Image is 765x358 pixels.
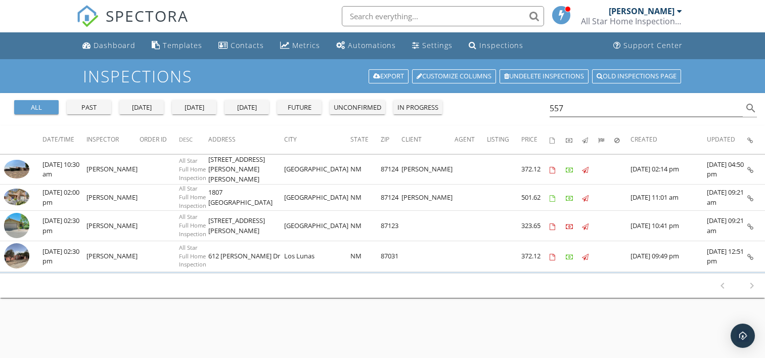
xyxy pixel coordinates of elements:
[631,125,707,154] th: Created: Not sorted.
[208,135,236,144] span: Address
[86,154,140,185] td: [PERSON_NAME]
[582,125,598,154] th: Published: Not sorted.
[284,210,350,241] td: [GEOGRAPHIC_DATA]
[42,154,86,185] td: [DATE] 10:30 am
[342,6,544,26] input: Search everything...
[4,213,29,238] img: cover.jpg
[86,185,140,210] td: [PERSON_NAME]
[276,36,324,55] a: Metrics
[119,100,164,114] button: [DATE]
[745,102,757,114] i: search
[231,40,264,50] div: Contacts
[350,135,369,144] span: State
[42,135,74,144] span: Date/Time
[76,5,99,27] img: The Best Home Inspection Software - Spectora
[631,154,707,185] td: [DATE] 02:14 pm
[86,135,119,144] span: Inspector
[381,185,401,210] td: 87124
[148,36,206,55] a: Templates
[350,210,381,241] td: NM
[4,189,29,205] img: 8966557%2Fcover_photos%2FTkG8r8lDVcFJWNM2A1LV%2Fsmall.jpg
[86,125,140,154] th: Inspector: Not sorted.
[106,5,189,26] span: SPECTORA
[631,241,707,272] td: [DATE] 09:49 pm
[369,69,409,83] a: Export
[86,210,140,241] td: [PERSON_NAME]
[521,135,537,144] span: Price
[277,100,322,114] button: future
[71,103,107,113] div: past
[381,125,401,154] th: Zip: Not sorted.
[42,210,86,241] td: [DATE] 02:30 pm
[334,103,381,113] div: unconfirmed
[521,154,550,185] td: 372.12
[140,125,179,154] th: Order ID: Not sorted.
[550,100,743,117] input: Search
[284,125,350,154] th: City: Not sorted.
[521,210,550,241] td: 323.65
[281,103,318,113] div: future
[707,125,747,154] th: Updated: Not sorted.
[179,157,206,182] span: All Star Full Home Inspection
[284,135,297,144] span: City
[284,154,350,185] td: [GEOGRAPHIC_DATA]
[581,16,682,26] div: All Star Home Inspections, LLC
[76,14,189,35] a: SPECTORA
[208,154,284,185] td: [STREET_ADDRESS][PERSON_NAME][PERSON_NAME]
[42,241,86,272] td: [DATE] 02:30 pm
[707,185,747,210] td: [DATE] 09:21 am
[42,125,86,154] th: Date/Time: Not sorted.
[176,103,212,113] div: [DATE]
[14,100,59,114] button: all
[224,100,269,114] button: [DATE]
[350,154,381,185] td: NM
[455,135,475,144] span: Agent
[292,40,320,50] div: Metrics
[163,40,202,50] div: Templates
[381,210,401,241] td: 87123
[487,135,509,144] span: Listing
[707,154,747,185] td: [DATE] 04:50 pm
[747,125,765,154] th: Inspection Details: Not sorted.
[214,36,268,55] a: Contacts
[18,103,55,113] div: all
[284,185,350,210] td: [GEOGRAPHIC_DATA]
[381,135,389,144] span: Zip
[179,125,208,154] th: Desc: Not sorted.
[623,40,683,50] div: Support Center
[479,40,523,50] div: Inspections
[521,125,550,154] th: Price: Not sorted.
[397,103,438,113] div: in progress
[208,241,284,272] td: 612 [PERSON_NAME] Dr
[707,241,747,272] td: [DATE] 12:51 pm
[350,125,381,154] th: State: Not sorted.
[332,36,400,55] a: Automations (Basic)
[284,241,350,272] td: Los Lunas
[566,125,582,154] th: Paid: Not sorted.
[42,185,86,210] td: [DATE] 02:00 pm
[179,213,206,238] span: All Star Full Home Inspection
[94,40,136,50] div: Dashboard
[4,243,29,268] img: cover.jpg
[631,135,657,144] span: Created
[614,125,631,154] th: Canceled: Not sorted.
[487,125,521,154] th: Listing: Not sorted.
[208,125,284,154] th: Address: Not sorted.
[401,125,455,154] th: Client: Not sorted.
[422,40,453,50] div: Settings
[412,69,496,83] a: Customize Columns
[67,100,111,114] button: past
[86,241,140,272] td: [PERSON_NAME]
[592,69,681,83] a: Old inspections page
[631,185,707,210] td: [DATE] 11:01 am
[631,210,707,241] td: [DATE] 10:41 pm
[521,185,550,210] td: 501.62
[455,125,487,154] th: Agent: Not sorted.
[707,135,735,144] span: Updated
[521,241,550,272] td: 372.12
[731,324,755,348] div: Open Intercom Messenger
[4,160,29,179] img: 9092149%2Freports%2Fbd964e4d-9bba-467b-8501-33084c38d6c8%2Fcover_photos%2FO7YfosWpzeSS3PBVJMz1%2F...
[707,210,747,241] td: [DATE] 09:21 am
[83,67,682,85] h1: Inspections
[465,36,527,55] a: Inspections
